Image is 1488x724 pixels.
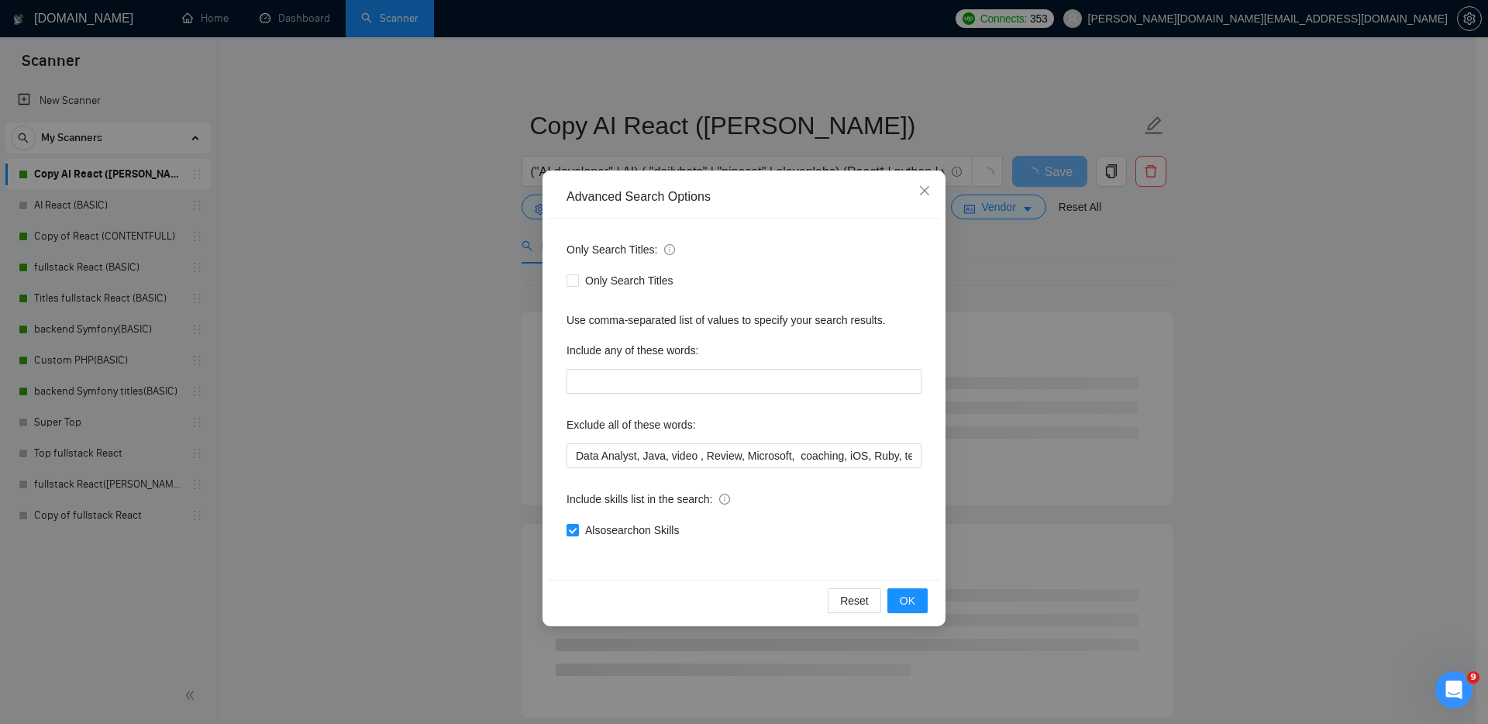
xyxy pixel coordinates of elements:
[1467,671,1479,684] span: 9
[840,592,869,609] span: Reset
[567,338,698,363] label: Include any of these words:
[904,171,945,212] button: Close
[579,522,685,539] span: Also search on Skills
[567,188,921,205] div: Advanced Search Options
[887,588,928,613] button: OK
[918,184,931,197] span: close
[567,491,730,508] span: Include skills list in the search:
[567,312,921,329] div: Use comma-separated list of values to specify your search results.
[664,244,675,255] span: info-circle
[567,412,696,437] label: Exclude all of these words:
[1435,671,1472,708] iframe: Intercom live chat
[900,592,915,609] span: OK
[719,494,730,505] span: info-circle
[828,588,881,613] button: Reset
[567,241,675,258] span: Only Search Titles:
[579,272,680,289] span: Only Search Titles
